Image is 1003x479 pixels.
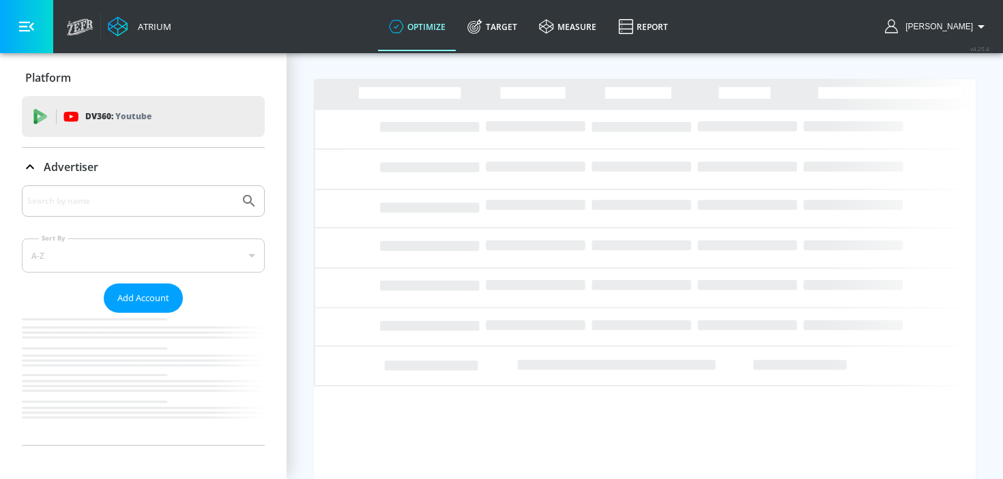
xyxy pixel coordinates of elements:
[44,159,98,174] p: Advertiser
[115,109,151,123] p: Youtube
[25,70,71,85] p: Platform
[22,96,265,137] div: DV360: Youtube
[900,22,973,31] span: login as: kacey.labar@zefr.com
[378,2,456,51] a: optimize
[117,290,169,306] span: Add Account
[39,234,68,243] label: Sort By
[456,2,528,51] a: Target
[607,2,679,51] a: Report
[970,45,989,52] span: v 4.25.4
[27,192,234,210] input: Search by name
[85,109,151,124] p: DV360:
[528,2,607,51] a: measure
[22,313,265,445] nav: list of Advertiser
[108,16,171,37] a: Atrium
[132,20,171,33] div: Atrium
[885,18,989,35] button: [PERSON_NAME]
[22,59,265,97] div: Platform
[22,238,265,273] div: A-Z
[104,283,183,313] button: Add Account
[22,148,265,186] div: Advertiser
[22,185,265,445] div: Advertiser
